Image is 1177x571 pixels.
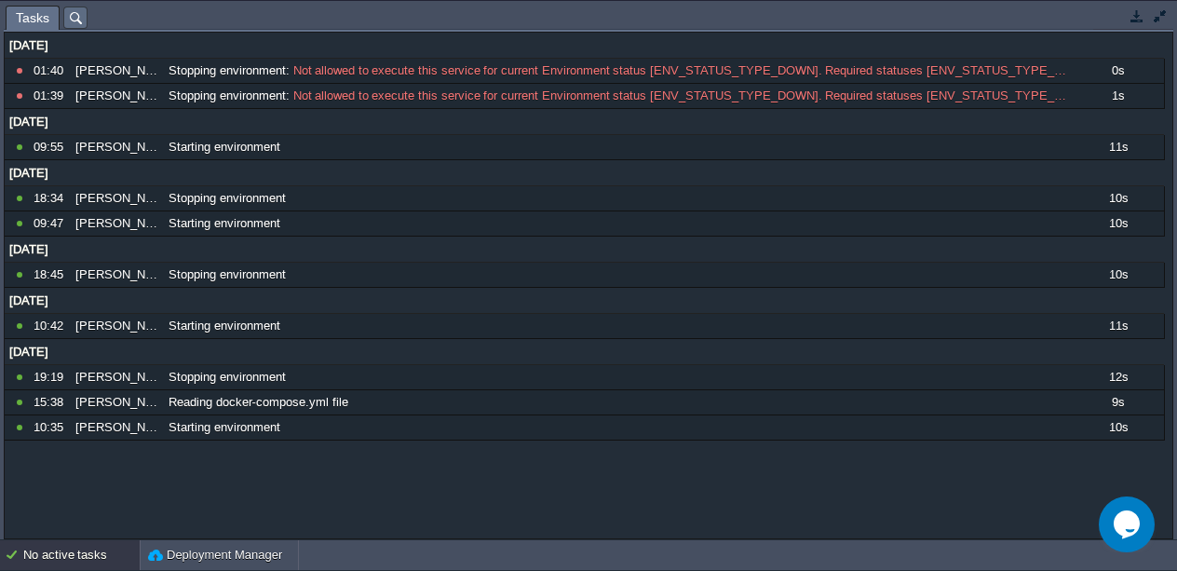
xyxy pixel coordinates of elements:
div: 10s [1072,211,1163,236]
div: : [164,59,1070,83]
div: [DATE] [5,34,1164,58]
div: 09:47 [34,211,69,236]
div: [DATE] [5,161,1164,185]
div: 01:40 [34,59,69,83]
div: 10s [1072,186,1163,211]
div: [PERSON_NAME] [71,390,162,415]
div: No active tasks [23,540,140,570]
div: 9s [1072,390,1163,415]
div: [PERSON_NAME] [71,186,162,211]
div: [PERSON_NAME] [71,84,162,108]
span: Starting environment [169,215,280,232]
span: Reading docker-compose.yml file [169,394,348,411]
div: 19:19 [34,365,69,389]
span: Not allowed to execute this service for current Environment status [ENV_STATUS_TYPE_DOWN]. Requir... [290,88,1067,104]
div: 1s [1072,84,1163,108]
div: [PERSON_NAME] [71,365,162,389]
div: 18:34 [34,186,69,211]
div: [DATE] [5,289,1164,313]
span: Tasks [16,7,49,30]
div: 10s [1072,263,1163,287]
div: 11s [1072,314,1163,338]
span: Stopping environment [169,266,286,283]
span: Stopping environment [169,88,286,104]
div: [DATE] [5,340,1164,364]
div: [PERSON_NAME] [71,211,162,236]
div: 10s [1072,415,1163,440]
div: [PERSON_NAME] [71,415,162,440]
div: 0s [1072,59,1163,83]
div: 01:39 [34,84,69,108]
div: : [164,84,1070,108]
div: 18:45 [34,263,69,287]
div: 10:35 [34,415,69,440]
span: Stopping environment [169,190,286,207]
div: [PERSON_NAME] [71,263,162,287]
div: [DATE] [5,238,1164,262]
div: [DATE] [5,110,1164,134]
span: Starting environment [169,419,280,436]
div: [PERSON_NAME] [71,59,162,83]
div: 10:42 [34,314,69,338]
span: Starting environment [169,139,280,156]
span: Not allowed to execute this service for current Environment status [ENV_STATUS_TYPE_DOWN]. Requir... [290,62,1067,79]
div: [PERSON_NAME] [71,135,162,159]
iframe: chat widget [1099,496,1158,552]
span: Stopping environment [169,369,286,386]
div: [PERSON_NAME] [71,314,162,338]
span: Stopping environment [169,62,286,79]
div: 09:55 [34,135,69,159]
button: Deployment Manager [148,546,282,564]
div: 11s [1072,135,1163,159]
div: 15:38 [34,390,69,415]
div: 12s [1072,365,1163,389]
span: Starting environment [169,318,280,334]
